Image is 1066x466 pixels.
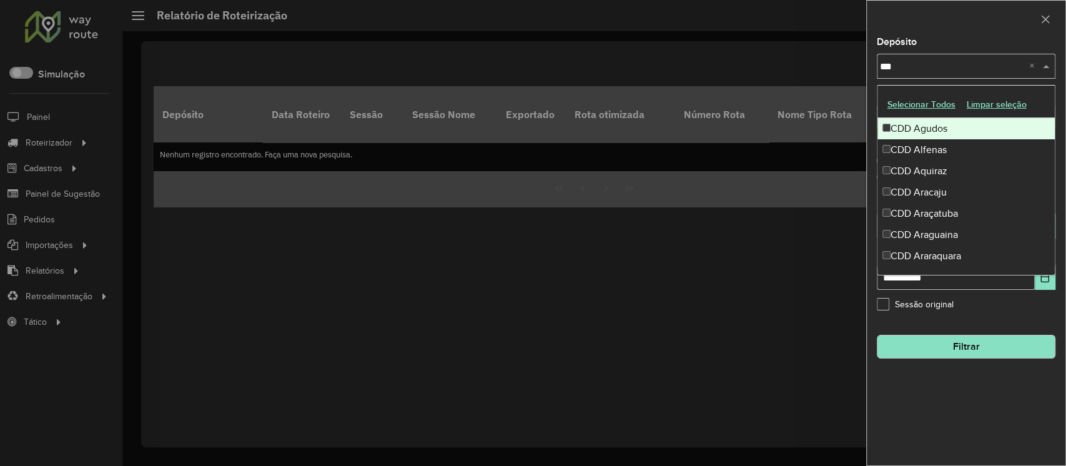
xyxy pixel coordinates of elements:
[877,245,1055,267] div: CDD Araraquara
[877,224,1055,245] div: CDD Araguaina
[877,34,917,49] label: Depósito
[877,85,1055,275] ng-dropdown-panel: Options list
[877,298,954,311] label: Sessão original
[1035,265,1055,290] button: Choose Date
[877,267,1055,288] div: CDD Barreiras
[877,139,1055,161] div: CDD Alfenas
[1029,59,1040,74] span: Clear all
[877,182,1055,203] div: CDD Aracaju
[877,161,1055,182] div: CDD Aquiraz
[877,203,1055,224] div: CDD Araçatuba
[961,95,1032,114] button: Limpar seleção
[882,95,961,114] button: Selecionar Todos
[877,118,1055,139] div: CDD Agudos
[877,335,1055,359] button: Filtrar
